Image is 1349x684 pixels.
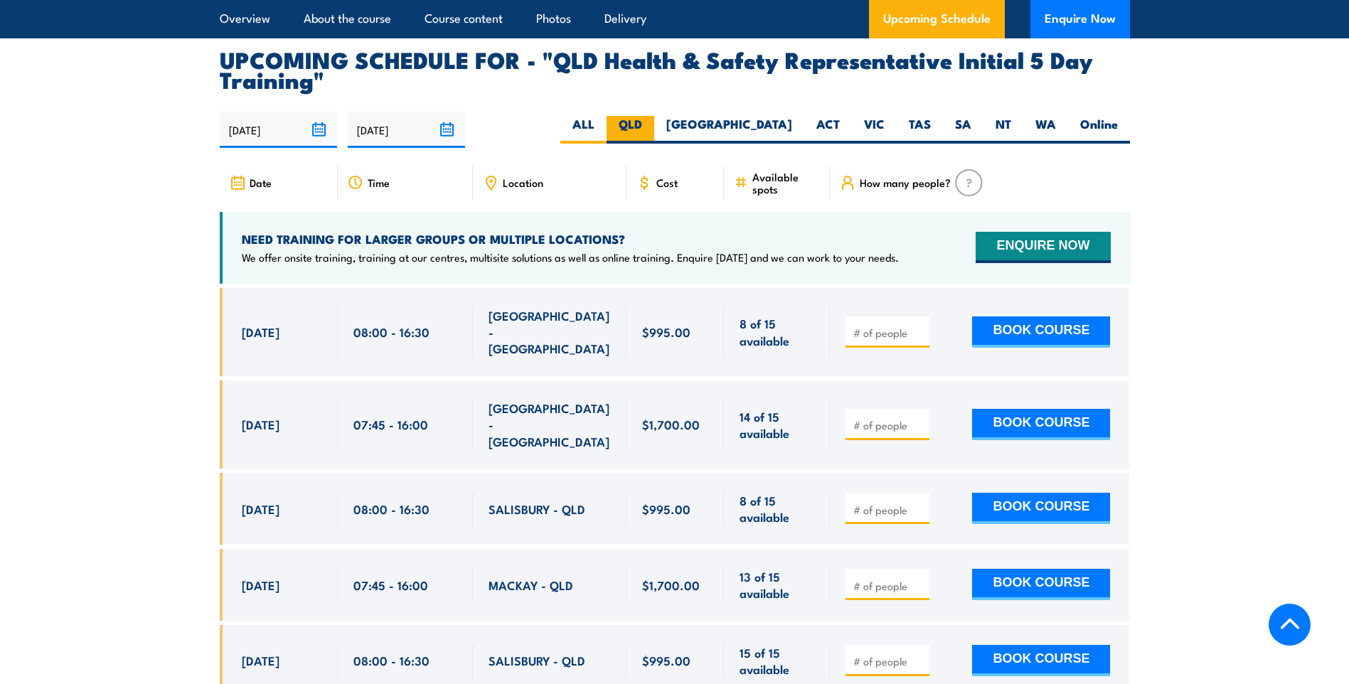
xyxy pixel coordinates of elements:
[642,324,691,340] span: $995.00
[976,232,1110,263] button: ENQUIRE NOW
[242,577,279,593] span: [DATE]
[852,116,897,144] label: VIC
[489,577,573,593] span: MACKAY - QLD
[853,503,924,517] input: # of people
[752,171,820,195] span: Available spots
[242,652,279,668] span: [DATE]
[242,324,279,340] span: [DATE]
[348,112,465,148] input: To date
[897,116,943,144] label: TAS
[943,116,983,144] label: SA
[804,116,852,144] label: ACT
[740,492,814,525] span: 8 of 15 available
[1023,116,1068,144] label: WA
[503,176,543,188] span: Location
[853,418,924,432] input: # of people
[642,652,691,668] span: $995.00
[560,116,607,144] label: ALL
[353,416,428,432] span: 07:45 - 16:00
[242,501,279,517] span: [DATE]
[489,501,585,517] span: SALISBURY - QLD
[220,112,337,148] input: From date
[242,250,899,264] p: We offer onsite training, training at our centres, multisite solutions as well as online training...
[642,501,691,517] span: $995.00
[489,400,611,449] span: [GEOGRAPHIC_DATA] - [GEOGRAPHIC_DATA]
[972,569,1110,600] button: BOOK COURSE
[1068,116,1130,144] label: Online
[607,116,654,144] label: QLD
[853,579,924,593] input: # of people
[654,116,804,144] label: [GEOGRAPHIC_DATA]
[972,409,1110,440] button: BOOK COURSE
[642,577,700,593] span: $1,700.00
[353,652,430,668] span: 08:00 - 16:30
[860,176,951,188] span: How many people?
[972,493,1110,524] button: BOOK COURSE
[853,654,924,668] input: # of people
[489,307,611,357] span: [GEOGRAPHIC_DATA] - [GEOGRAPHIC_DATA]
[353,577,428,593] span: 07:45 - 16:00
[740,568,814,602] span: 13 of 15 available
[972,316,1110,348] button: BOOK COURSE
[220,49,1130,89] h2: UPCOMING SCHEDULE FOR - "QLD Health & Safety Representative Initial 5 Day Training"
[740,408,814,442] span: 14 of 15 available
[242,416,279,432] span: [DATE]
[368,176,390,188] span: Time
[489,652,585,668] span: SALISBURY - QLD
[656,176,678,188] span: Cost
[972,645,1110,676] button: BOOK COURSE
[853,326,924,340] input: # of people
[983,116,1023,144] label: NT
[740,644,814,678] span: 15 of 15 available
[353,324,430,340] span: 08:00 - 16:30
[242,231,899,247] h4: NEED TRAINING FOR LARGER GROUPS OR MULTIPLE LOCATIONS?
[250,176,272,188] span: Date
[353,501,430,517] span: 08:00 - 16:30
[740,315,814,348] span: 8 of 15 available
[642,416,700,432] span: $1,700.00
